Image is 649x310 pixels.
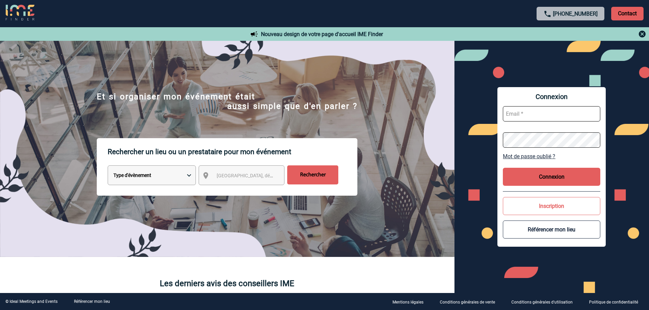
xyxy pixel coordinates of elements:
p: Conditions générales d'utilisation [511,300,573,305]
p: Conditions générales de vente [440,300,495,305]
a: Conditions générales de vente [434,298,506,305]
button: Référencer mon lieu [503,221,600,239]
a: Conditions générales d'utilisation [506,298,584,305]
a: Politique de confidentialité [584,298,649,305]
p: Politique de confidentialité [589,300,638,305]
p: Rechercher un lieu ou un prestataire pour mon événement [108,138,357,165]
a: [PHONE_NUMBER] [553,11,598,17]
p: Contact [611,7,644,20]
p: Mentions légales [392,300,423,305]
div: © Ideal Meetings and Events [5,299,58,304]
button: Connexion [503,168,600,186]
input: Rechercher [287,165,338,184]
span: [GEOGRAPHIC_DATA], département, région... [217,173,311,178]
span: Connexion [503,93,600,101]
a: Mentions légales [387,298,434,305]
a: Référencer mon lieu [74,299,110,304]
img: call-24-px.png [543,10,552,18]
button: Inscription [503,197,600,215]
a: Mot de passe oublié ? [503,153,600,160]
input: Email * [503,106,600,121]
